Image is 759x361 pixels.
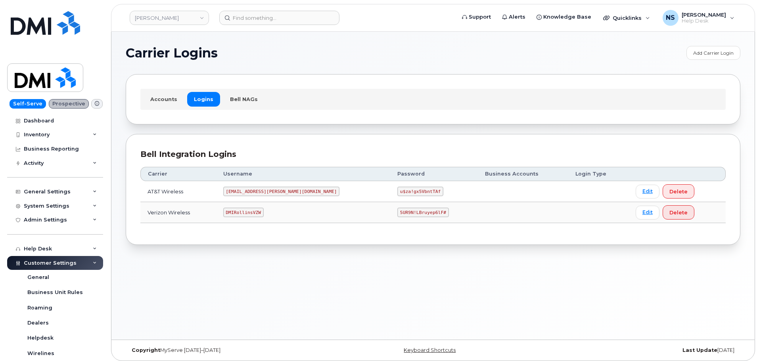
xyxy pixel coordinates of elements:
[669,209,688,216] span: Delete
[404,347,456,353] a: Keyboard Shortcuts
[126,47,218,59] span: Carrier Logins
[478,167,568,181] th: Business Accounts
[187,92,220,106] a: Logins
[682,347,717,353] strong: Last Update
[132,347,160,353] strong: Copyright
[397,187,443,196] code: u$za!gx5VbntTAf
[223,208,264,217] code: DMIRollinsVZW
[390,167,478,181] th: Password
[216,167,391,181] th: Username
[636,185,659,199] a: Edit
[140,181,216,202] td: AT&T Wireless
[397,208,449,217] code: 5UR9N!LBruyep6lF#
[126,347,331,353] div: MyServe [DATE]–[DATE]
[669,188,688,195] span: Delete
[223,187,340,196] code: [EMAIL_ADDRESS][PERSON_NAME][DOMAIN_NAME]
[686,46,740,60] a: Add Carrier Login
[144,92,184,106] a: Accounts
[663,205,694,220] button: Delete
[568,167,629,181] th: Login Type
[140,202,216,223] td: Verizon Wireless
[636,206,659,220] a: Edit
[663,184,694,199] button: Delete
[223,92,264,106] a: Bell NAGs
[140,167,216,181] th: Carrier
[535,347,740,353] div: [DATE]
[140,149,726,160] div: Bell Integration Logins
